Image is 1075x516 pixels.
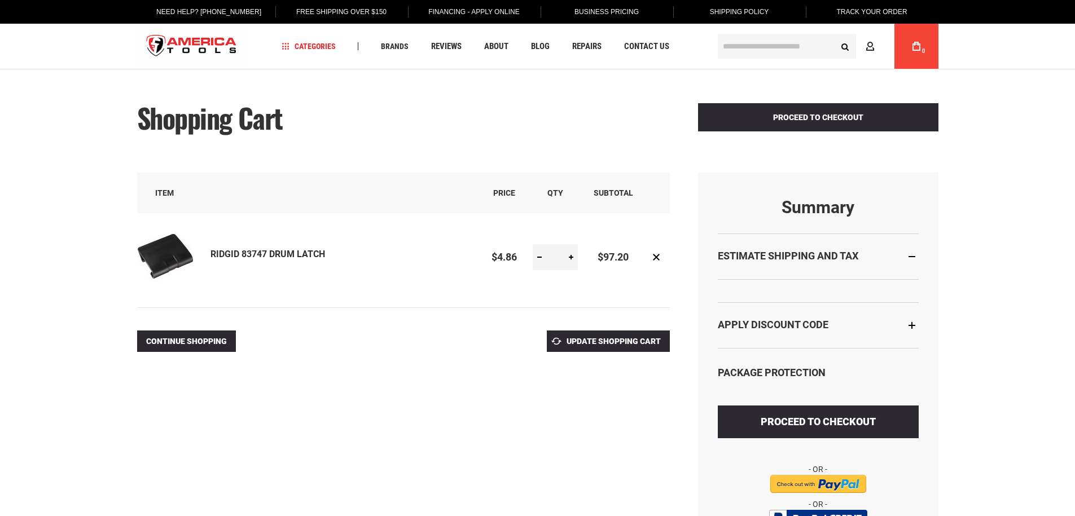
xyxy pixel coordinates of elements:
a: About [479,39,514,54]
strong: Summary [718,198,919,217]
span: Update Shopping Cart [567,337,661,346]
div: Package Protection [718,365,919,380]
img: RIDGID 83747 DRUM LATCH [137,228,194,284]
button: Search [835,36,856,57]
a: Categories [277,39,341,54]
strong: Estimate Shipping and Tax [718,250,858,262]
a: Blog [526,39,555,54]
a: Reviews [426,39,467,54]
span: Proceed to Checkout [761,416,876,427]
span: Reviews [431,42,462,51]
span: Shopping Cart [137,98,283,138]
span: Brands [381,42,409,50]
button: Proceed to Checkout [698,103,938,131]
span: $4.86 [492,251,517,263]
strong: Apply Discount Code [718,319,828,330]
span: Categories [282,42,336,50]
a: store logo [137,25,247,68]
span: Blog [531,42,550,51]
span: Proceed to Checkout [773,113,863,122]
span: 0 [922,48,925,54]
span: Item [155,188,174,197]
span: About [484,42,508,51]
span: Price [493,188,515,197]
span: Contact Us [624,42,669,51]
a: 0 [906,24,927,69]
a: Repairs [567,39,607,54]
a: Contact Us [619,39,674,54]
button: Proceed to Checkout [718,405,919,438]
button: Update Shopping Cart [547,330,670,352]
img: America Tools [137,25,247,68]
span: Shipping Policy [710,8,769,16]
a: Brands [376,39,414,54]
a: RIDGID 83747 DRUM LATCH [210,249,325,259]
a: Continue Shopping [137,330,236,352]
span: Subtotal [594,188,633,197]
span: $97.20 [598,251,629,263]
span: Continue Shopping [146,337,227,346]
a: RIDGID 83747 DRUM LATCH [137,228,210,287]
span: Repairs [572,42,602,51]
span: Qty [547,188,563,197]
